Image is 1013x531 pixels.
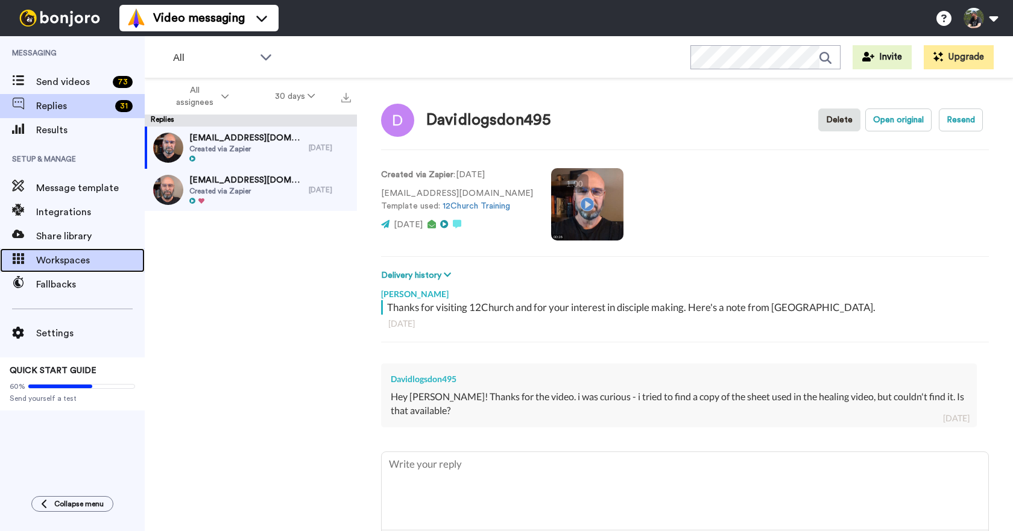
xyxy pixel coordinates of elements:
p: [EMAIL_ADDRESS][DOMAIN_NAME] Template used: [381,187,533,213]
span: [DATE] [394,221,423,229]
a: 12Church Training [443,202,510,210]
span: Created via Zapier [189,186,303,196]
span: Settings [36,326,145,341]
div: 73 [113,76,133,88]
span: Replies [36,99,110,113]
span: Message template [36,181,145,195]
span: 60% [10,382,25,391]
div: Davidlogsdon495 [391,373,967,385]
div: Davidlogsdon495 [426,112,551,129]
strong: Created via Zapier [381,171,453,179]
img: export.svg [341,93,351,102]
button: 30 days [252,86,338,107]
div: [DATE] [309,185,351,195]
div: Thanks for visiting 12Church and for your interest in disciple making. Here's a note from [GEOGRA... [387,300,986,315]
span: Send yourself a test [10,394,135,403]
div: Hey [PERSON_NAME]! Thanks for the video. i was curious - i tried to find a copy of the sheet used... [391,390,967,418]
button: Open original [865,108,932,131]
button: All assignees [147,80,252,113]
button: Invite [853,45,912,69]
img: 4d1d8d9a-7bb8-4826-98a1-0c6120f0e55d-thumb.jpg [153,175,183,205]
div: Replies [145,115,357,127]
button: Upgrade [924,45,994,69]
span: Send videos [36,75,108,89]
a: [EMAIL_ADDRESS][DOMAIN_NAME]Created via Zapier[DATE] [145,127,357,169]
span: Integrations [36,205,145,219]
div: [PERSON_NAME] [381,282,989,300]
img: Image of Davidlogsdon495 [381,104,414,137]
div: [DATE] [943,412,970,424]
span: Share library [36,229,145,244]
a: [EMAIL_ADDRESS][DOMAIN_NAME]Created via Zapier[DATE] [145,169,357,211]
button: Delete [818,108,860,131]
span: Created via Zapier [189,144,303,154]
span: Collapse menu [54,499,104,509]
span: Fallbacks [36,277,145,292]
button: Export all results that match these filters now. [338,87,355,105]
div: [DATE] [309,143,351,152]
span: [EMAIL_ADDRESS][DOMAIN_NAME] [189,132,303,144]
span: [EMAIL_ADDRESS][DOMAIN_NAME] [189,174,303,186]
span: Workspaces [36,253,145,268]
span: Video messaging [153,10,245,27]
img: bj-logo-header-white.svg [14,10,105,27]
button: Collapse menu [31,496,113,512]
span: QUICK START GUIDE [10,366,96,375]
span: All [173,51,254,65]
button: Delivery history [381,269,455,282]
div: [DATE] [388,318,982,330]
img: vm-color.svg [127,8,146,28]
p: : [DATE] [381,169,533,181]
div: 31 [115,100,133,112]
img: cc7acb13-55c7-4f9b-9fc6-39fd2e95f80c-thumb.jpg [153,133,183,163]
button: Resend [939,108,983,131]
span: Results [36,123,145,137]
span: All assignees [170,84,219,108]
